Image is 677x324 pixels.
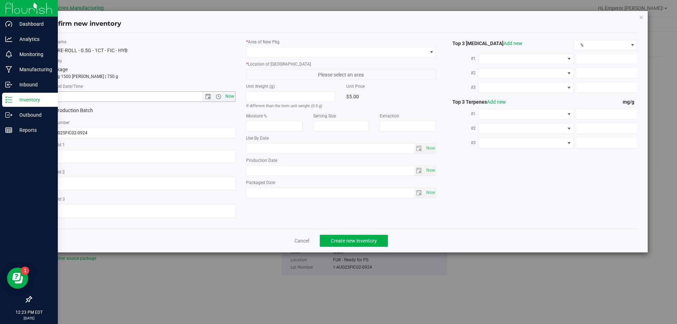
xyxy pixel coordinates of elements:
[45,142,236,148] label: Ref Field 1
[45,169,236,175] label: Ref Field 2
[331,238,377,244] span: Create new inventory
[425,165,437,176] span: Set Current date
[202,94,214,99] span: Open the date view
[346,83,436,90] label: Unit Price
[246,69,437,80] span: Please select an area
[380,113,436,119] label: Extraction
[212,94,224,99] span: Open the time view
[447,81,478,94] label: #3
[5,127,12,134] inline-svg: Reports
[246,113,303,119] label: Moisture %
[414,143,425,153] span: select
[504,41,523,46] a: Add new
[45,39,236,45] label: Item Name
[424,143,436,153] span: select
[45,73,236,80] p: totaling 1500 [PERSON_NAME] | 750 g
[3,309,55,316] p: 12:23 PM EDT
[5,51,12,58] inline-svg: Monitoring
[424,188,436,198] span: select
[12,126,55,134] p: Reports
[21,267,29,275] iframe: Resource center unread badge
[246,39,437,45] label: Area of New Pkg
[294,237,309,244] a: Cancel
[414,166,425,176] span: select
[313,113,370,119] label: Serving Size
[5,66,12,73] inline-svg: Manufacturing
[5,20,12,27] inline-svg: Dashboard
[45,19,121,29] h4: Confirm new inventory
[447,136,478,149] label: #3
[224,91,236,102] span: Set Current date
[447,108,478,120] label: #1
[45,196,236,202] label: Ref Field 3
[424,166,436,176] span: select
[5,111,12,118] inline-svg: Outbound
[623,99,637,105] span: mg/g
[574,40,628,50] span: %
[45,58,236,64] label: Total Qty
[487,99,506,105] a: Add new
[12,111,55,119] p: Outbound
[447,52,478,65] label: #1
[414,188,425,198] span: select
[5,96,12,103] inline-svg: Inventory
[5,81,12,88] inline-svg: Inbound
[45,47,236,54] div: FT - PRE-ROLL - 0.5G - 1CT - FIC - HYB
[246,104,322,108] small: If different than the item unit weight (0.5 g)
[447,99,506,105] span: Top 3 Terpenes
[12,20,55,28] p: Dashboard
[12,80,55,89] p: Inbound
[12,35,55,43] p: Analytics
[246,157,437,164] label: Production Date
[320,235,388,247] button: Create new inventory
[45,120,236,126] label: Lot Number
[12,65,55,74] p: Manufacturing
[246,61,437,67] label: Location of [GEOGRAPHIC_DATA]
[346,91,436,102] div: $5.00
[45,107,135,114] label: Production Batch
[12,50,55,59] p: Monitoring
[3,316,55,321] p: [DATE]
[447,122,478,135] label: #2
[425,143,437,153] span: Set Current date
[447,67,478,79] label: #2
[7,268,28,289] iframe: Resource center
[246,135,437,141] label: Use By Date
[246,83,336,90] label: Unit Weight (g)
[246,179,437,186] label: Packaged Date
[5,36,12,43] inline-svg: Analytics
[447,41,523,46] span: Top 3 [MEDICAL_DATA]
[425,188,437,198] span: Set Current date
[45,83,236,90] label: Created Date/Time
[12,96,55,104] p: Inventory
